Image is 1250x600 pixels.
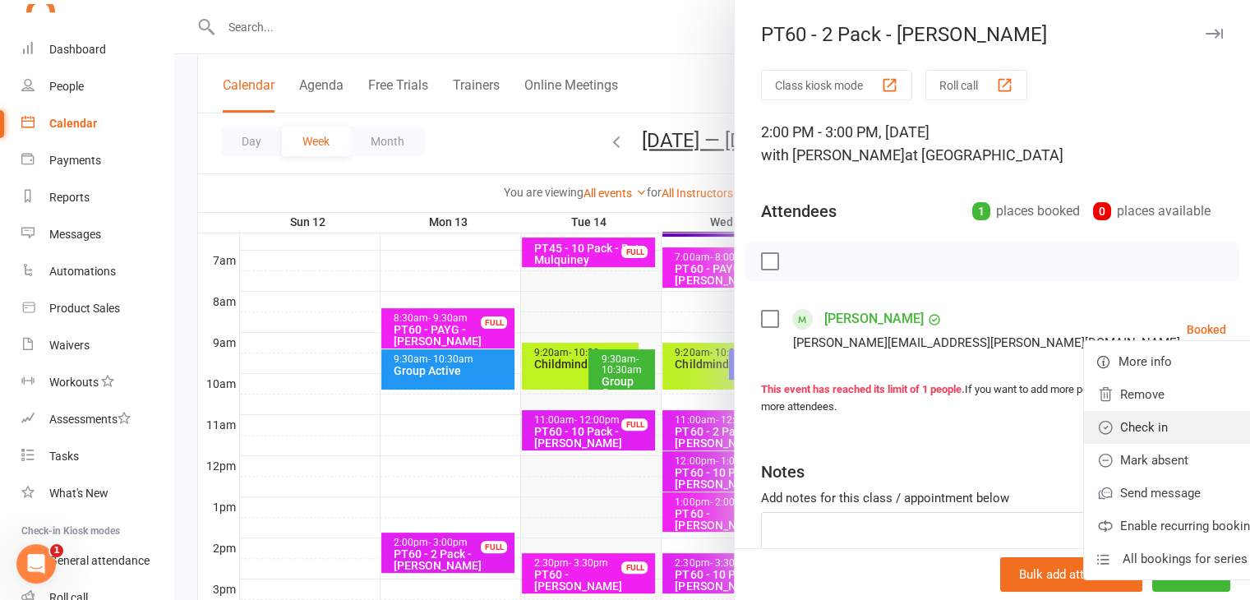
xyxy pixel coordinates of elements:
[1119,352,1172,372] span: More info
[49,554,150,567] div: General attendance
[824,306,924,332] a: [PERSON_NAME]
[21,327,173,364] a: Waivers
[49,43,106,56] div: Dashboard
[49,450,79,463] div: Tasks
[49,80,84,93] div: People
[49,413,131,426] div: Assessments
[761,121,1224,167] div: 2:00 PM - 3:00 PM, [DATE]
[21,438,173,475] a: Tasks
[16,544,56,584] iframe: Intercom live chat
[50,544,63,557] span: 1
[21,105,173,142] a: Calendar
[793,332,1180,353] div: [PERSON_NAME][EMAIL_ADDRESS][PERSON_NAME][DOMAIN_NAME]
[21,475,173,512] a: What's New
[21,364,173,401] a: Workouts
[21,401,173,438] a: Assessments
[761,200,837,223] div: Attendees
[1187,324,1226,335] div: Booked
[49,228,101,241] div: Messages
[761,381,1224,416] div: If you want to add more people, please remove 1 or more attendees.
[1093,202,1111,220] div: 0
[761,70,912,100] button: Class kiosk mode
[1123,549,1248,569] span: All bookings for series
[49,154,101,167] div: Payments
[49,117,97,130] div: Calendar
[761,383,965,395] strong: This event has reached its limit of 1 people.
[49,339,90,352] div: Waivers
[21,253,173,290] a: Automations
[761,460,805,483] div: Notes
[905,146,1063,164] span: at [GEOGRAPHIC_DATA]
[49,302,120,315] div: Product Sales
[925,70,1027,100] button: Roll call
[49,487,108,500] div: What's New
[1000,557,1142,592] button: Bulk add attendees
[21,179,173,216] a: Reports
[972,202,990,220] div: 1
[21,542,173,579] a: General attendance kiosk mode
[21,68,173,105] a: People
[49,265,116,278] div: Automations
[972,200,1080,223] div: places booked
[761,488,1224,508] div: Add notes for this class / appointment below
[761,146,905,164] span: with [PERSON_NAME]
[49,376,99,389] div: Workouts
[21,290,173,327] a: Product Sales
[21,31,173,68] a: Dashboard
[21,216,173,253] a: Messages
[21,142,173,179] a: Payments
[1093,200,1211,223] div: places available
[735,23,1250,46] div: PT60 - 2 Pack - [PERSON_NAME]
[49,191,90,204] div: Reports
